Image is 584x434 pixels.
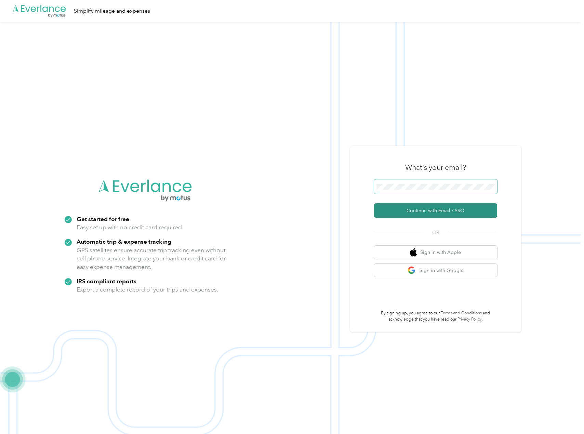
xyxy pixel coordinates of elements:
[77,215,129,222] strong: Get started for free
[374,310,497,322] p: By signing up, you agree to our and acknowledge that you have read our .
[77,277,136,285] strong: IRS compliant reports
[374,203,497,218] button: Continue with Email / SSO
[410,248,417,257] img: apple logo
[77,238,171,245] strong: Automatic trip & expense tracking
[77,223,182,232] p: Easy set up with no credit card required
[77,246,226,271] p: GPS satellites ensure accurate trip tracking even without cell phone service. Integrate your bank...
[424,229,448,236] span: OR
[77,285,218,294] p: Export a complete record of your trips and expenses.
[74,7,150,15] div: Simplify mileage and expenses
[374,264,497,277] button: google logoSign in with Google
[441,311,482,316] a: Terms and Conditions
[408,266,416,275] img: google logo
[457,317,482,322] a: Privacy Policy
[374,246,497,259] button: apple logoSign in with Apple
[405,163,466,172] h3: What's your email?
